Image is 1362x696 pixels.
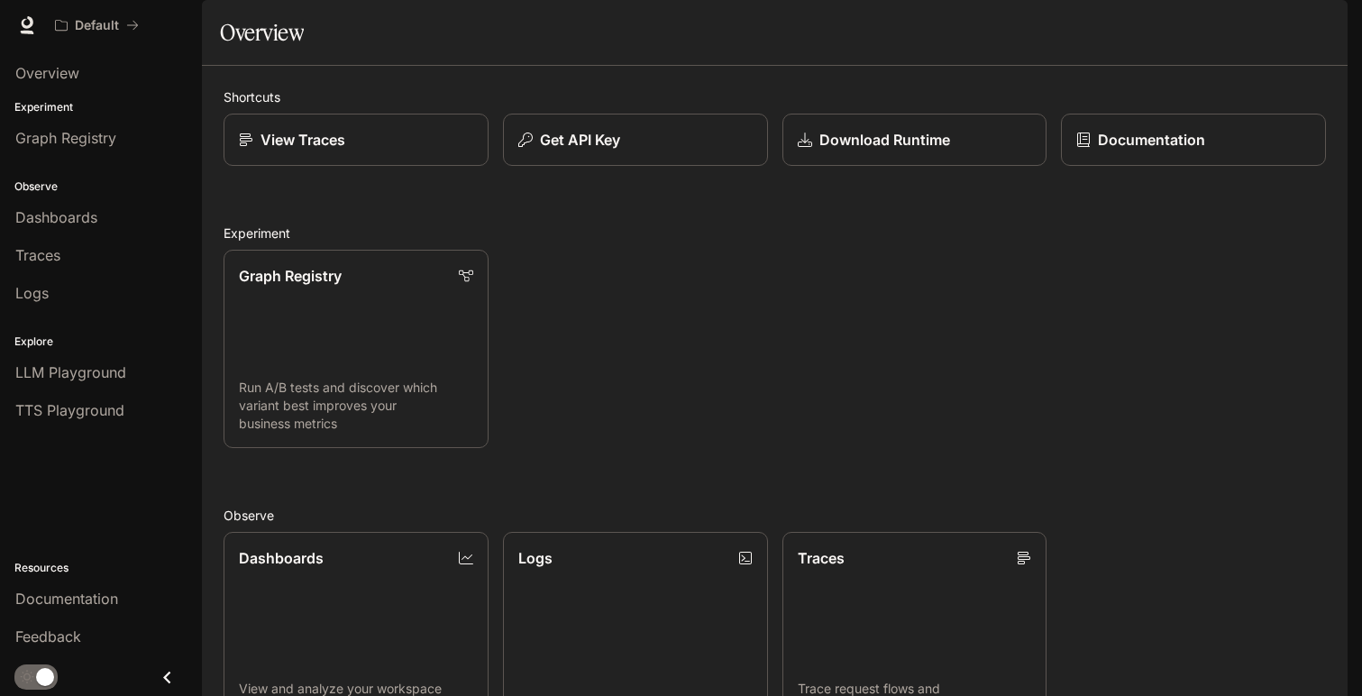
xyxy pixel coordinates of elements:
[224,224,1326,243] h2: Experiment
[782,114,1047,166] a: Download Runtime
[220,14,304,50] h1: Overview
[1098,129,1205,151] p: Documentation
[518,547,553,569] p: Logs
[224,114,489,166] a: View Traces
[261,129,345,151] p: View Traces
[239,265,342,287] p: Graph Registry
[819,129,950,151] p: Download Runtime
[75,18,119,33] p: Default
[239,547,324,569] p: Dashboards
[224,250,489,448] a: Graph RegistryRun A/B tests and discover which variant best improves your business metrics
[798,547,845,569] p: Traces
[239,379,473,433] p: Run A/B tests and discover which variant best improves your business metrics
[540,129,620,151] p: Get API Key
[503,114,768,166] button: Get API Key
[1061,114,1326,166] a: Documentation
[224,87,1326,106] h2: Shortcuts
[47,7,147,43] button: All workspaces
[224,506,1326,525] h2: Observe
